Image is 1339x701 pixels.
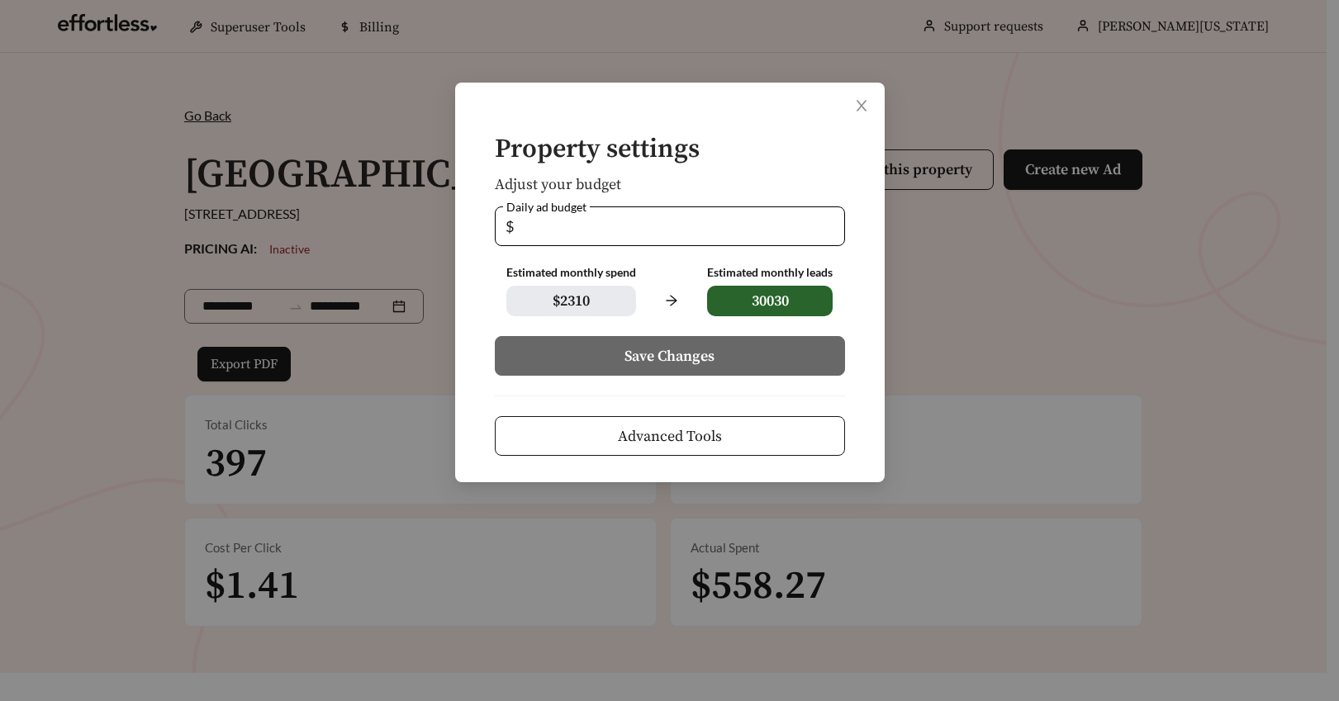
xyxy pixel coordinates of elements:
a: Advanced Tools [495,428,845,443]
div: Estimated monthly spend [506,266,636,280]
span: Advanced Tools [618,425,722,448]
h5: Adjust your budget [495,177,845,193]
span: 30030 [707,286,833,316]
button: Save Changes [495,336,845,376]
span: $ 2310 [506,286,636,316]
span: $ [506,207,514,245]
span: arrow-right [656,285,687,316]
span: close [854,98,869,113]
div: Estimated monthly leads [707,266,833,280]
button: Close [838,83,885,129]
button: Advanced Tools [495,416,845,456]
h4: Property settings [495,135,845,164]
